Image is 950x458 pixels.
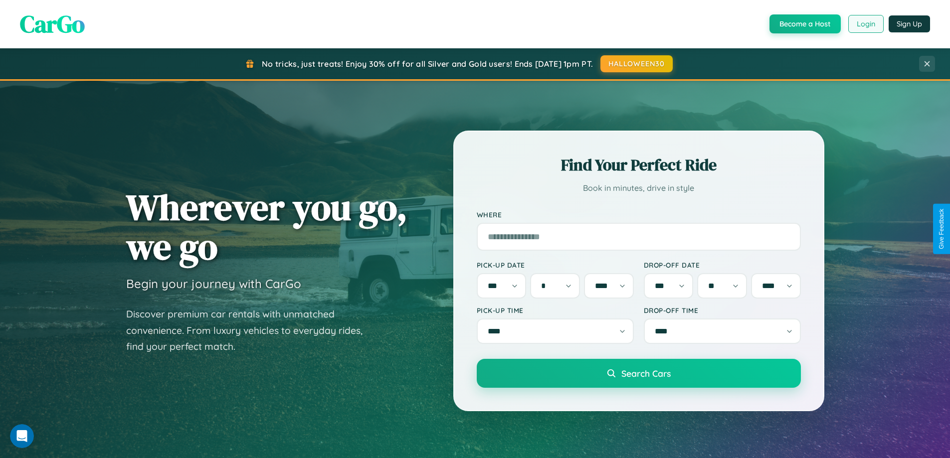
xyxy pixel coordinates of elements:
[477,306,634,314] label: Pick-up Time
[938,209,945,249] div: Give Feedback
[600,55,673,72] button: HALLOWEEN30
[477,210,801,219] label: Where
[769,14,841,33] button: Become a Host
[10,424,34,448] iframe: Intercom live chat
[889,15,930,32] button: Sign Up
[126,276,301,291] h3: Begin your journey with CarGo
[477,359,801,388] button: Search Cars
[126,187,407,266] h1: Wherever you go, we go
[644,306,801,314] label: Drop-off Time
[262,59,593,69] span: No tricks, just treats! Enjoy 30% off for all Silver and Gold users! Ends [DATE] 1pm PT.
[621,368,671,379] span: Search Cars
[126,306,376,355] p: Discover premium car rentals with unmatched convenience. From luxury vehicles to everyday rides, ...
[644,261,801,269] label: Drop-off Date
[848,15,884,33] button: Login
[20,7,85,40] span: CarGo
[477,261,634,269] label: Pick-up Date
[477,181,801,195] p: Book in minutes, drive in style
[477,154,801,176] h2: Find Your Perfect Ride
